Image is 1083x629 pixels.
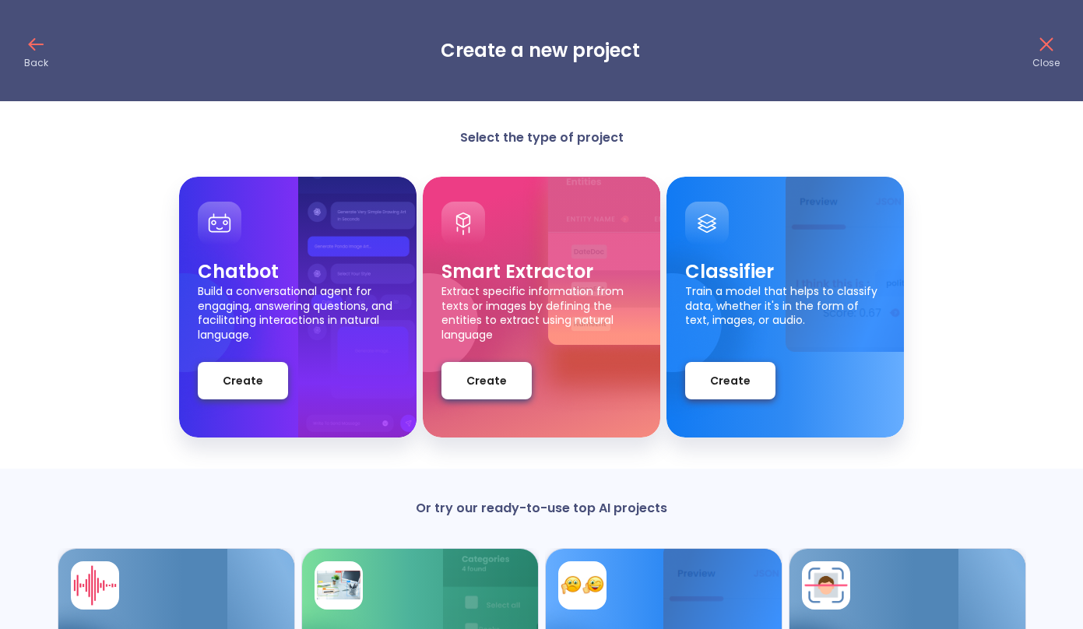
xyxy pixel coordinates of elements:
p: Back [24,57,48,69]
button: Create [441,362,532,399]
p: Chatbot [198,259,398,284]
span: Create [223,371,263,391]
p: Smart Extractor [441,259,642,284]
span: Create [710,371,751,391]
p: Extract specific information from texts or images by defining the entities to extract using natur... [441,284,642,339]
h3: Create a new project [441,40,640,61]
img: card avatar [804,564,848,607]
p: Build a conversational agent for engaging, answering questions, and facilitating interactions in ... [198,284,398,339]
img: card avatar [73,564,117,607]
p: Select the type of project [386,129,698,146]
p: Close [1032,57,1060,69]
span: Create [466,371,507,391]
button: Create [685,362,775,399]
img: card avatar [561,564,604,607]
p: Train a model that helps to classify data, whether it's in the form of text, images, or audio. [685,284,885,339]
p: Classifier [685,259,885,284]
img: card avatar [317,564,360,607]
button: Create [198,362,288,399]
